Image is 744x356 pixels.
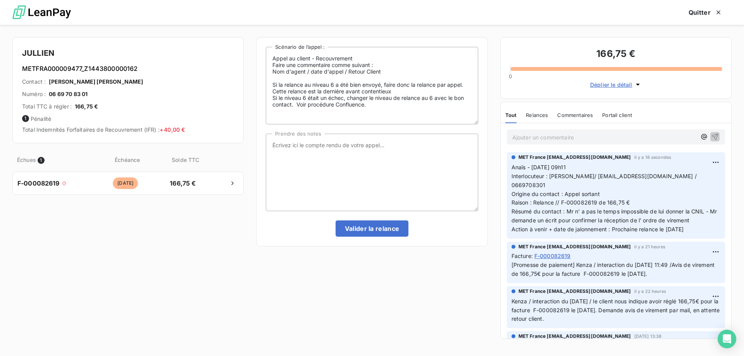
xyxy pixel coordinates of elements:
span: Kenza / interaction du [DATE] / le client nous indique avoir réglé 166,75€ pour la facture F-0000... [511,298,722,322]
span: MET France [EMAIL_ADDRESS][DOMAIN_NAME] [518,243,631,250]
span: F-000082619 [17,179,60,188]
button: Valider la relance [336,220,409,237]
span: Interlocuteur : [PERSON_NAME]/ [EMAIL_ADDRESS][DOMAIN_NAME] / 0669708301 [511,173,700,188]
button: Quitter [679,4,732,21]
h6: METFRA000009477_Z1443800000162 [22,64,234,73]
span: il y a 21 heures [634,244,665,249]
span: Relances [526,112,548,118]
span: Numéro : [22,90,46,98]
textarea: Appel au client - Recouvrement Faire une commentaire comme suivant : Nom d'agent / date d'appel /... [266,47,478,124]
span: Résumé du contact : Mr n' a pas le temps impossible de lui donner la CNIL - Mr demande un écrit p... [511,208,719,224]
span: Commentaires [557,112,593,118]
span: Tout [505,112,517,118]
button: Déplier le détail [588,80,644,89]
span: Facture : [511,252,533,260]
span: [DATE] [113,177,138,189]
span: Total TTC à régler : [22,103,72,110]
span: Contact : [22,78,46,86]
span: 06 69 70 83 01 [49,90,88,98]
span: [DATE] 13:38 [634,334,662,339]
span: 166,75 € [162,179,203,188]
span: Raison : Relance // F-000082619 de 166,75 € [511,199,630,206]
span: MET France [EMAIL_ADDRESS][DOMAIN_NAME] [518,333,631,340]
h3: 166,75 € [510,47,722,62]
span: [PERSON_NAME] [PERSON_NAME] [49,78,143,86]
img: logo LeanPay [12,2,71,23]
span: 1 [22,115,29,122]
span: Déplier le détail [590,81,632,89]
span: Total Indemnités Forfaitaires de Recouvrement (IFR) : [22,126,185,133]
span: 166,75 € [75,103,98,110]
span: il y a 22 heures [634,289,666,294]
span: 0 [509,73,512,79]
span: Action à venir + date de jalonnement : Prochaine relance le [DATE] [511,226,684,232]
h4: JULLIEN [22,47,234,59]
span: + 40,00 € [160,126,185,133]
span: Origine du contact : Appel sortant [511,191,600,197]
span: Pénalité [22,115,234,123]
span: MET France [EMAIL_ADDRESS][DOMAIN_NAME] [518,288,631,295]
span: F-000082619 [534,252,571,260]
span: Solde TTC [165,156,206,164]
span: Échues [17,156,36,164]
span: il y a 18 secondes [634,155,672,160]
span: MET France [EMAIL_ADDRESS][DOMAIN_NAME] [518,154,631,161]
span: Portail client [602,112,632,118]
span: Anaïs - [DATE] 09h11 [511,164,566,170]
div: Open Intercom Messenger [718,330,736,348]
span: [Promesse de paiement] Kenza / interaction du [DATE] 11:49 /Avis de virement de 166,75€ pour la f... [511,261,716,277]
span: Échéance [91,156,164,164]
span: 1 [38,157,45,164]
